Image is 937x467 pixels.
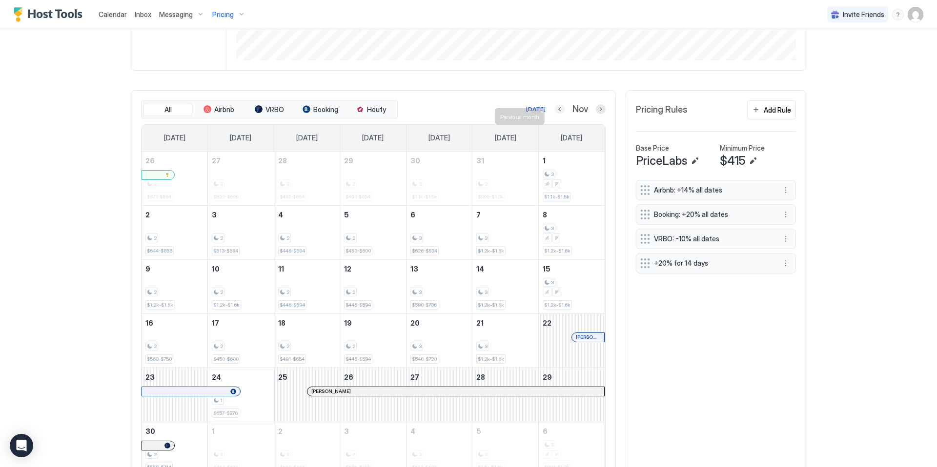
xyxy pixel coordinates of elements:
[145,211,150,219] span: 2
[278,427,283,435] span: 2
[135,10,151,19] span: Inbox
[142,205,208,259] td: November 2, 2025
[572,104,588,115] span: Nov
[472,422,538,440] a: December 5, 2025
[780,257,792,269] button: More options
[142,422,207,440] a: November 30, 2025
[340,313,407,368] td: November 19, 2025
[344,265,351,273] span: 12
[212,156,221,165] span: 27
[265,105,284,114] span: VRBO
[346,356,371,362] span: $446-$594
[274,314,340,332] a: November 18, 2025
[538,368,605,422] td: November 29, 2025
[478,356,504,362] span: $1.2k-$1.6k
[576,334,600,340] span: [PERSON_NAME]
[472,259,539,313] td: November 14, 2025
[220,397,223,404] span: 1
[543,156,546,165] span: 1
[212,265,220,273] span: 10
[346,248,371,254] span: $450-$600
[214,105,234,114] span: Airbnb
[654,186,770,195] span: Airbnb: +14% all dates
[555,104,565,114] button: Previous month
[340,205,407,259] td: November 5, 2025
[212,373,221,381] span: 24
[538,313,605,368] td: November 22, 2025
[296,134,318,142] span: [DATE]
[340,152,407,206] td: October 29, 2025
[412,302,437,308] span: $590-$786
[208,422,274,440] a: December 1, 2025
[145,265,150,273] span: 9
[720,144,765,153] span: Minimum Price
[419,235,422,241] span: 3
[780,209,792,220] button: More options
[164,105,172,114] span: All
[274,260,340,278] a: November 11, 2025
[344,427,349,435] span: 3
[143,103,192,117] button: All
[220,125,261,151] a: Monday
[346,103,395,117] button: Houfy
[485,125,526,151] a: Friday
[410,427,415,435] span: 4
[145,427,155,435] span: 30
[538,205,605,259] td: November 8, 2025
[410,211,415,219] span: 6
[212,427,215,435] span: 1
[780,257,792,269] div: menu
[780,184,792,196] button: More options
[340,260,406,278] a: November 12, 2025
[636,154,687,168] span: PriceLabs
[208,260,274,278] a: November 10, 2025
[407,206,472,224] a: November 6, 2025
[410,265,418,273] span: 13
[278,319,285,327] span: 18
[340,152,406,170] a: October 29, 2025
[154,125,195,151] a: Sunday
[539,422,605,440] a: December 6, 2025
[213,356,239,362] span: $450-$600
[406,259,472,313] td: November 13, 2025
[551,225,554,232] span: 3
[476,211,481,219] span: 7
[472,205,539,259] td: November 7, 2025
[780,233,792,245] button: More options
[340,422,406,440] a: December 3, 2025
[654,234,770,243] span: VRBO: -10% all dates
[352,235,355,241] span: 2
[539,368,605,386] a: November 29, 2025
[142,368,208,422] td: November 23, 2025
[543,265,550,273] span: 15
[340,368,406,386] a: November 26, 2025
[472,152,538,170] a: October 31, 2025
[539,314,605,332] a: November 22, 2025
[147,248,172,254] span: $644-$858
[780,209,792,220] div: menu
[720,154,745,168] span: $415
[908,7,923,22] div: User profile
[406,368,472,422] td: November 27, 2025
[410,156,420,165] span: 30
[407,152,472,170] a: October 30, 2025
[147,302,173,308] span: $1.2k-$1.6k
[636,144,669,153] span: Base Price
[142,368,207,386] a: November 23, 2025
[142,313,208,368] td: November 16, 2025
[154,451,157,458] span: 2
[412,356,437,362] span: $540-$720
[544,194,570,200] span: $1.1k-$1.5k
[208,206,274,224] a: November 3, 2025
[472,152,539,206] td: October 31, 2025
[596,104,606,114] button: Next month
[406,313,472,368] td: November 20, 2025
[286,289,289,295] span: 2
[278,156,287,165] span: 28
[544,302,570,308] span: $1.2k-$1.6k
[278,265,284,273] span: 11
[145,156,155,165] span: 26
[472,206,538,224] a: November 7, 2025
[406,152,472,206] td: October 30, 2025
[428,134,450,142] span: [DATE]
